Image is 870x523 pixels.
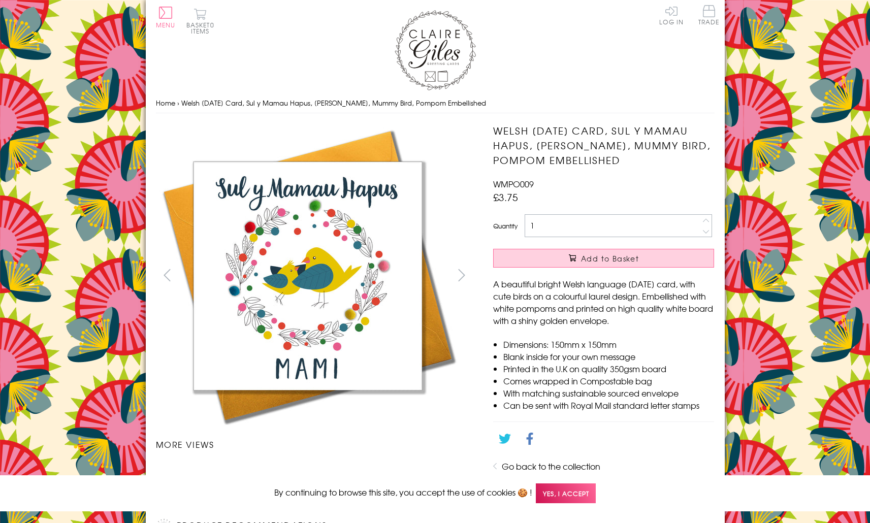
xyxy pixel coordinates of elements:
[503,350,714,363] li: Blank inside for your own message
[156,461,473,483] ul: Carousel Pagination
[156,264,179,286] button: prev
[493,123,714,167] h1: Welsh [DATE] Card, Sul y Mamau Hapus, [PERSON_NAME], Mummy Bird, Pompom Embellished
[156,7,176,28] button: Menu
[503,399,714,411] li: Can be sent with Royal Mail standard letter stamps
[503,363,714,375] li: Printed in the U.K on quality 350gsm board
[503,338,714,350] li: Dimensions: 150mm x 150mm
[395,10,476,90] img: Claire Giles Greetings Cards
[156,98,175,108] a: Home
[659,5,684,25] a: Log In
[235,461,314,483] li: Carousel Page 2
[536,483,596,503] span: Yes, I accept
[156,461,235,483] li: Carousel Page 1 (Current Slide)
[502,460,600,472] a: Go back to the collection
[698,5,720,25] span: Trade
[581,253,639,264] span: Add to Basket
[493,190,518,204] span: £3.75
[493,221,518,231] label: Quantity
[503,375,714,387] li: Comes wrapped in Compostable bag
[450,264,473,286] button: next
[181,98,486,108] span: Welsh [DATE] Card, Sul y Mamau Hapus, [PERSON_NAME], Mummy Bird, Pompom Embellished
[314,461,394,483] li: Carousel Page 3
[156,438,473,450] h3: More views
[698,5,720,27] a: Trade
[493,178,534,190] span: WMPO009
[177,98,179,108] span: ›
[156,93,715,114] nav: breadcrumbs
[493,249,714,268] button: Add to Basket
[186,8,214,34] button: Basket0 items
[503,387,714,399] li: With matching sustainable sourced envelope
[191,20,214,36] span: 0 items
[493,278,714,326] p: A beautiful bright Welsh language [DATE] card, with cute birds on a colourful laurel design. Embe...
[394,461,473,483] li: Carousel Page 4
[473,123,778,428] img: Welsh Mother's Day Card, Sul y Mamau Hapus, Mami, Mummy Bird, Pompom Embellished
[155,123,460,428] img: Welsh Mother's Day Card, Sul y Mamau Hapus, Mami, Mummy Bird, Pompom Embellished
[156,20,176,29] span: Menu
